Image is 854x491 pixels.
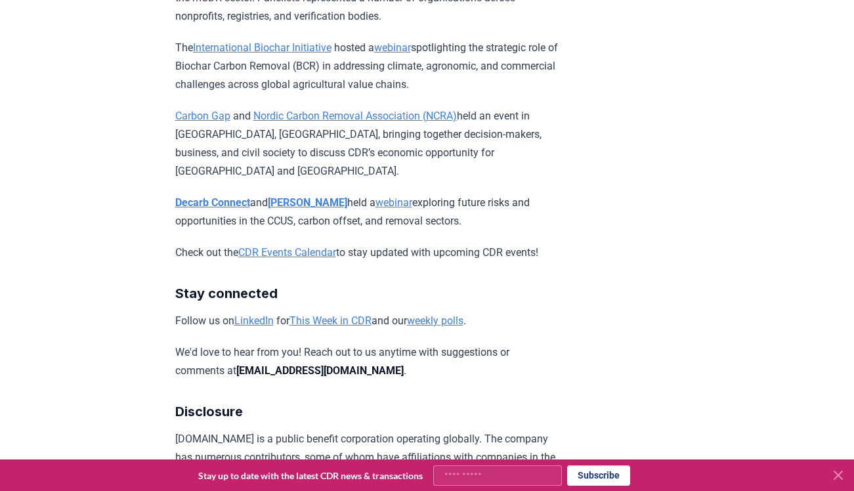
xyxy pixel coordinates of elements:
a: [PERSON_NAME] [268,196,347,209]
a: webinar [374,41,411,54]
strong: Disclosure [175,404,243,419]
p: Follow us on for and our . [175,312,559,330]
a: Decarb Connect [175,196,250,209]
strong: [EMAIL_ADDRESS][DOMAIN_NAME] [236,364,404,377]
a: International Biochar Initiative [193,41,331,54]
a: CDR Events Calendar [238,246,336,259]
a: Nordic Carbon Removal Association (NCRA) [253,110,457,122]
a: LinkedIn [234,314,274,327]
p: The hosted a spotlighting the strategic role of Biochar Carbon Removal (BCR) in addressing climat... [175,39,559,94]
p: Check out the to stay updated with upcoming CDR events! [175,244,559,262]
a: webinar [375,196,412,209]
p: We'd love to hear from you! Reach out to us anytime with suggestions or comments at . [175,343,559,380]
a: weekly polls [407,314,463,327]
a: This Week in CDR [289,314,372,327]
a: Carbon Gap [175,110,230,122]
p: and held a exploring future risks and opportunities in the CCUS, carbon offset, and removal sectors. [175,194,559,230]
p: and held an event in [GEOGRAPHIC_DATA], [GEOGRAPHIC_DATA], bringing together decision-makers, bus... [175,107,559,181]
strong: Stay connected [175,286,278,301]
